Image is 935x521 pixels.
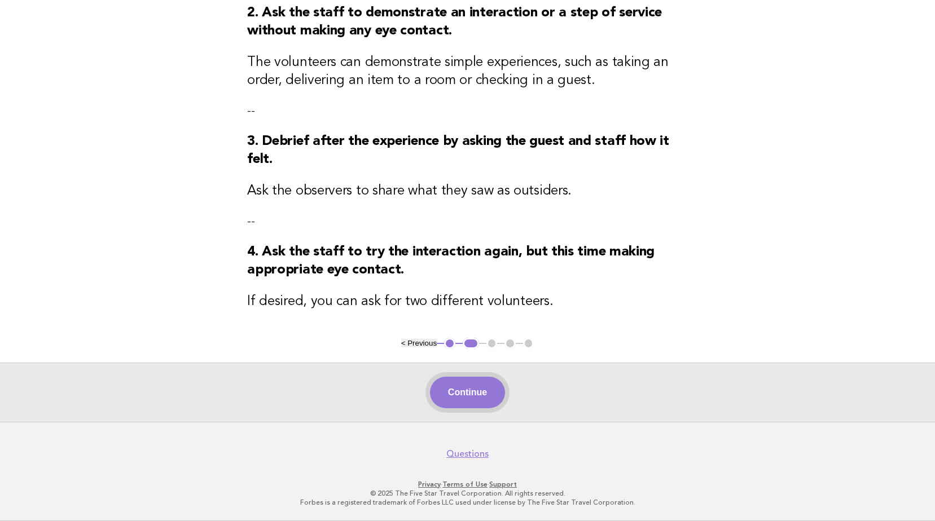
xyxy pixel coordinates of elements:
[247,54,688,90] h3: The volunteers can demonstrate simple experiences, such as taking an order, delivering an item to...
[247,103,688,119] p: --
[122,498,813,507] p: Forbes is a registered trademark of Forbes LLC used under license by The Five Star Travel Corpora...
[489,480,517,488] a: Support
[444,338,455,349] button: 1
[247,293,688,311] h3: If desired, you can ask for two different volunteers.
[401,339,437,347] button: < Previous
[430,377,505,408] button: Continue
[247,182,688,200] h3: Ask the observers to share what they saw as outsiders.
[463,338,479,349] button: 2
[247,6,662,38] strong: 2. Ask the staff to demonstrate an interaction or a step of service without making any eye contact.
[122,480,813,489] p: · ·
[247,214,688,229] p: --
[418,480,441,488] a: Privacy
[446,448,489,460] a: Questions
[442,480,488,488] a: Terms of Use
[247,135,669,166] strong: 3. Debrief after the experience by asking the guest and staff how it felt.
[247,245,655,277] strong: 4. Ask the staff to try the interaction again, but this time making appropriate eye contact.
[122,489,813,498] p: © 2025 The Five Star Travel Corporation. All rights reserved.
